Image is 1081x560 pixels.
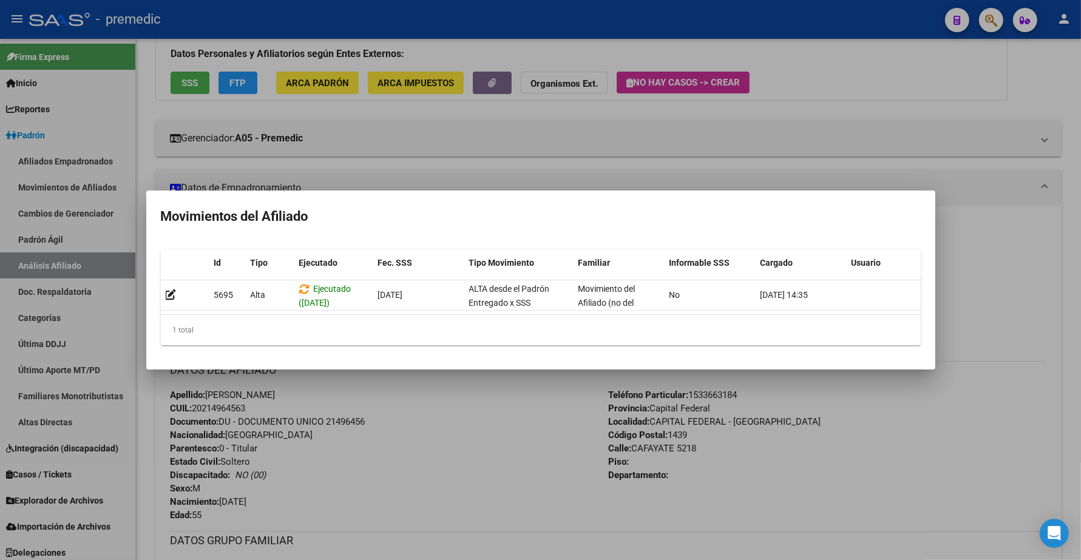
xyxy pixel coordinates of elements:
h2: Movimientos del Afiliado [161,205,921,228]
datatable-header-cell: Familiar [574,250,665,276]
div: Open Intercom Messenger [1040,519,1069,548]
span: Cargado [761,258,793,268]
span: Tipo [251,258,268,268]
span: Ejecutado [299,258,338,268]
span: Usuario [852,258,881,268]
span: [DATE] [378,290,403,300]
span: [DATE] 14:35 [761,290,808,300]
span: Tipo Movimiento [469,258,535,268]
span: Alta [251,290,266,300]
span: Fec. SSS [378,258,413,268]
span: Informable SSS [669,258,730,268]
datatable-header-cell: Fec. SSS [373,250,464,276]
datatable-header-cell: Usuario [847,250,938,276]
span: Ejecutado ([DATE]) [299,284,351,308]
datatable-header-cell: Tipo Movimiento [464,250,574,276]
datatable-header-cell: Tipo [246,250,294,276]
datatable-header-cell: Ejecutado [294,250,373,276]
div: 1 total [161,315,921,345]
span: 5695 [214,290,234,300]
span: Movimiento del Afiliado (no del grupo) [578,284,635,322]
datatable-header-cell: Id [209,250,246,276]
datatable-header-cell: Cargado [756,250,847,276]
span: ALTA desde el Padrón Entregado x SSS [469,284,550,308]
datatable-header-cell: Informable SSS [665,250,756,276]
span: No [669,290,680,300]
span: Familiar [578,258,611,268]
span: Id [214,258,222,268]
